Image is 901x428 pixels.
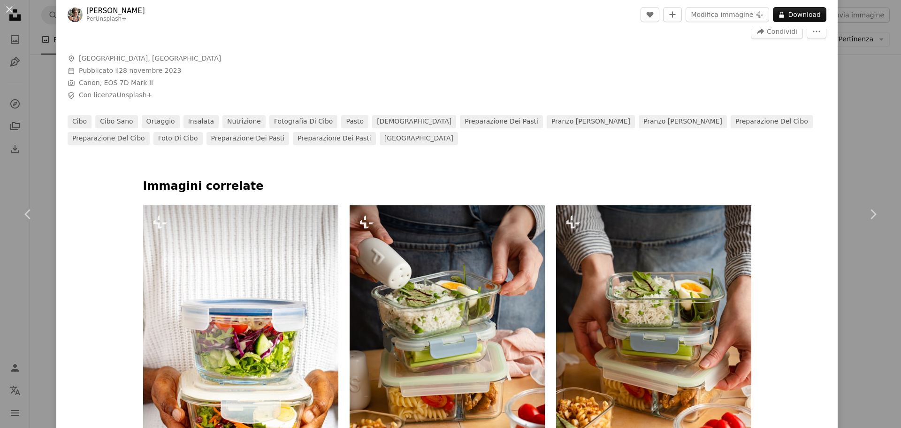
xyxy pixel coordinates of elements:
a: una persona che tiene in mano un contenitore con dentro un'insalata [143,341,338,350]
time: 28 novembre 2023 alle ore 14:02:02 CET [119,67,181,74]
span: [GEOGRAPHIC_DATA], [GEOGRAPHIC_DATA] [79,54,221,63]
a: pranzo [PERSON_NAME] [547,115,635,128]
a: una persona che mette il cibo in un contenitore sopra un tavolo [350,347,545,356]
a: preparazione dei pasti [293,132,376,145]
a: [PERSON_NAME] [86,6,145,16]
a: insalata [183,115,219,128]
button: Canon, EOS 7D Mark II [79,78,153,88]
a: pasto [341,115,368,128]
a: una persona che tiene in mano un contenitore di plastica pieno di cibo [556,343,751,352]
button: Aggiungi alla Collezione [663,7,682,22]
span: Pubblicato il [79,67,181,74]
button: Modifica immagine [686,7,769,22]
button: Altre azioni [807,24,826,39]
span: Con licenza [79,91,152,100]
a: Preparazione del cibo [731,115,813,128]
a: nutrizione [222,115,266,128]
a: Avanti [845,169,901,259]
a: ortaggio [142,115,180,128]
a: cibo [68,115,92,128]
a: [DEMOGRAPHIC_DATA] [372,115,456,128]
a: Preparazione del cibo [68,132,150,145]
a: Fotografia di cibo [269,115,337,128]
img: Vai al profilo di Monika Borys [68,7,83,22]
a: Unsplash+ [117,91,153,99]
a: Preparazione dei pasti [206,132,290,145]
button: Condividi questa immagine [751,24,803,39]
a: pranzo [PERSON_NAME] [639,115,727,128]
h4: Immagini correlate [143,179,751,194]
button: Download [773,7,826,22]
a: Preparazione dei pasti [460,115,543,128]
a: cibo sano [95,115,137,128]
div: Per [86,16,145,23]
a: [GEOGRAPHIC_DATA] [380,132,458,145]
a: foto di cibo [153,132,203,145]
span: Condividi [767,24,797,39]
a: Unsplash+ [96,16,127,22]
button: Mi piace [641,7,659,22]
